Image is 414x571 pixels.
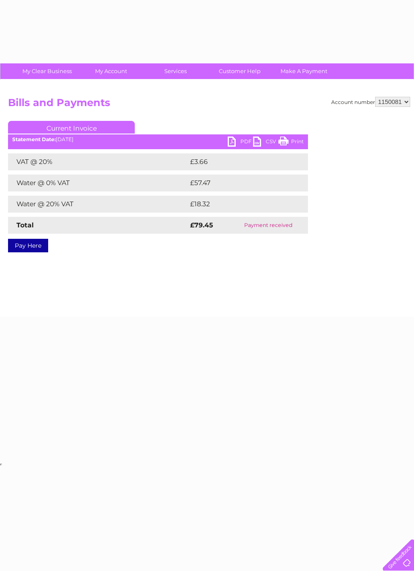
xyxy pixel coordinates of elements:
a: Current Invoice [8,121,135,134]
a: Services [141,63,210,79]
a: Customer Help [205,63,275,79]
td: Water @ 0% VAT [8,175,188,191]
strong: Total [16,221,34,229]
td: Payment received [229,217,308,234]
a: CSV [253,137,278,149]
a: My Account [76,63,146,79]
td: VAT @ 20% [8,153,188,170]
a: Pay Here [8,239,48,252]
a: Make A Payment [269,63,339,79]
b: Statement Date: [12,136,56,142]
h2: Bills and Payments [8,97,410,113]
td: Water @ 20% VAT [8,196,188,213]
td: £57.47 [188,175,290,191]
div: [DATE] [8,137,308,142]
a: My Clear Business [12,63,82,79]
strong: £79.45 [190,221,213,229]
td: £3.66 [188,153,289,170]
td: £18.32 [188,196,290,213]
div: Account number [331,97,410,107]
a: Print [278,137,304,149]
a: PDF [228,137,253,149]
